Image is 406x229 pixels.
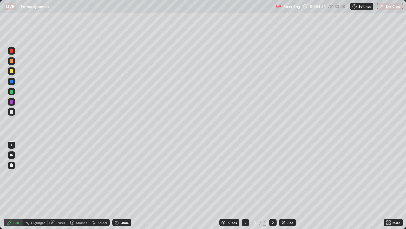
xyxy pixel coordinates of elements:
div: 3 [263,220,266,226]
img: add-slide-button [281,220,286,225]
p: LIVE [6,4,14,9]
p: Recording [282,4,300,9]
button: End Class [377,3,403,10]
img: class-settings-icons [352,4,357,9]
div: Eraser [56,221,65,224]
p: Settings [358,5,371,8]
div: Undo [121,221,129,224]
div: Select [98,221,107,224]
div: Pen [13,221,19,224]
div: Slides [228,221,237,224]
div: / [259,221,261,225]
img: recording.375f2c34.svg [276,4,281,9]
img: end-class-cross [379,4,384,9]
div: Add [287,221,293,224]
div: 3 [252,221,258,225]
div: More [392,221,400,224]
p: Thermodynamics [19,4,49,9]
div: Shapes [76,221,87,224]
div: Highlight [31,221,45,224]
